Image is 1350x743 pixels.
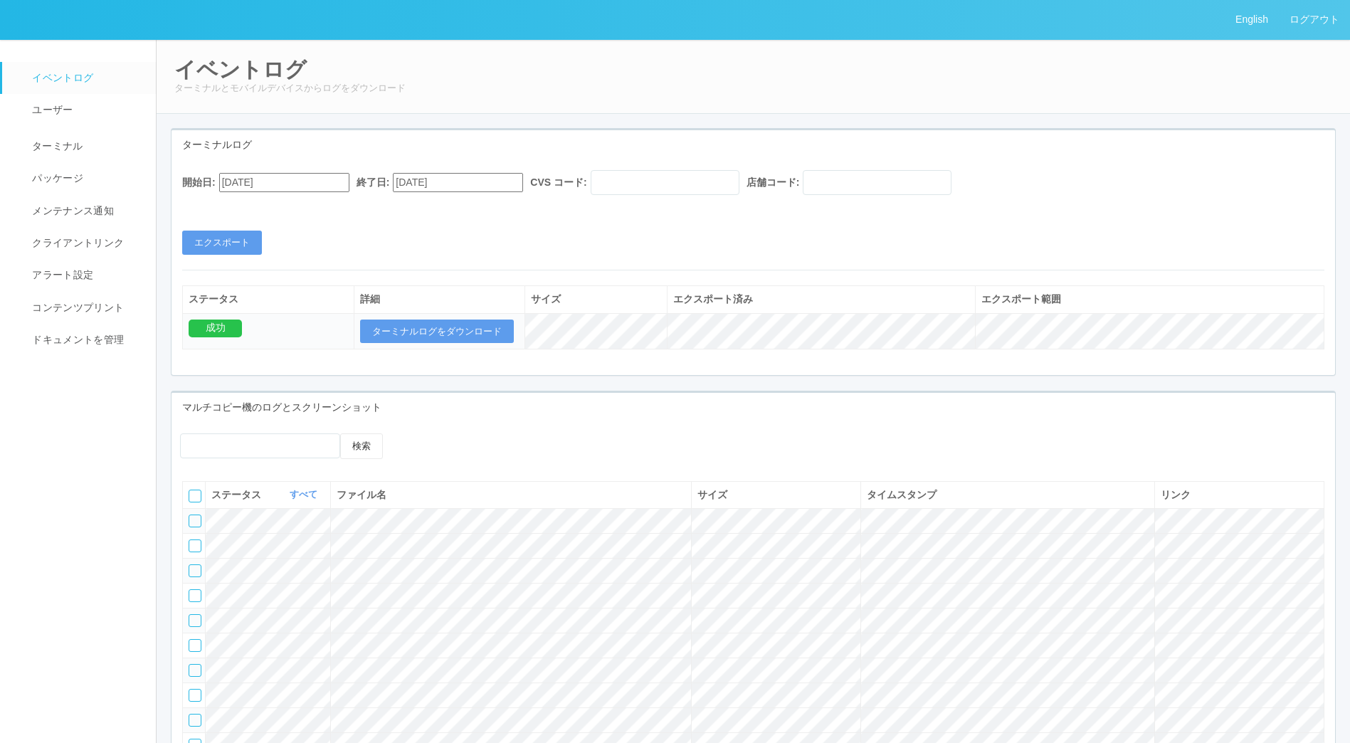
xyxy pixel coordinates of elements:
div: エクスポート範囲 [981,292,1318,307]
a: コンテンツプリント [2,292,169,324]
div: マルチコピー機のログとスクリーンショット [172,393,1335,422]
div: ステータス [189,292,348,307]
button: ターミナルログをダウンロード [360,320,514,344]
p: ターミナルとモバイルデバイスからログをダウンロード [174,81,1332,95]
div: サイズ [531,292,661,307]
span: アラート設定 [28,269,93,280]
span: ターミナル [28,140,83,152]
label: CVS コード: [530,175,586,190]
div: リンク [1161,488,1318,502]
a: パッケージ [2,162,169,194]
span: ユーザー [28,104,73,115]
a: ターミナル [2,127,169,162]
button: エクスポート [182,231,262,255]
a: アラート設定 [2,259,169,291]
span: タイムスタンプ [867,489,937,500]
span: ステータス [211,488,265,502]
label: 店舗コード: [747,175,800,190]
a: すべて [290,489,321,500]
button: 検索 [340,433,383,459]
span: クライアントリンク [28,237,124,248]
span: メンテナンス通知 [28,205,114,216]
span: ドキュメントを管理 [28,334,124,345]
span: ファイル名 [337,489,386,500]
h2: イベントログ [174,58,1332,81]
a: メンテナンス通知 [2,195,169,227]
a: ドキュメントを管理 [2,324,169,356]
button: すべて [286,488,325,502]
label: 開始日: [182,175,216,190]
label: 終了日: [357,175,390,190]
span: サイズ [697,489,727,500]
a: イベントログ [2,62,169,94]
span: イベントログ [28,72,93,83]
div: エクスポート済み [673,292,969,307]
div: ターミナルログ [172,130,1335,159]
span: パッケージ [28,172,83,184]
div: 成功 [189,320,242,337]
div: 詳細 [360,292,520,307]
span: コンテンツプリント [28,302,124,313]
a: クライアントリンク [2,227,169,259]
a: ユーザー [2,94,169,126]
